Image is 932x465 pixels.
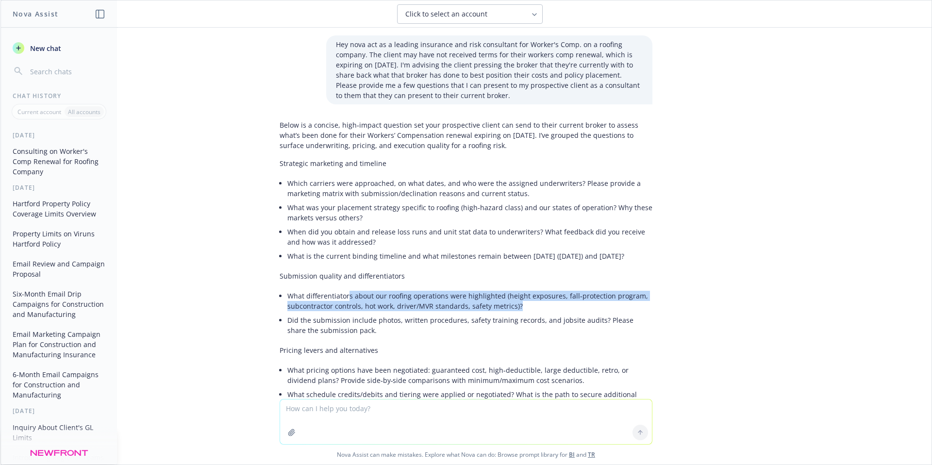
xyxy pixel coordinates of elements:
[68,108,100,116] p: All accounts
[280,271,652,281] p: Submission quality and differentiators
[9,286,109,322] button: Six-Month Email Drip Campaigns for Construction and Manufacturing
[280,158,652,168] p: Strategic marketing and timeline
[287,289,652,313] li: What differentiators about our roofing operations were highlighted (height exposures, fall‑protec...
[9,256,109,282] button: Email Review and Campaign Proposal
[569,450,575,459] a: BI
[9,226,109,252] button: Property Limits on Viruns Hartford Policy
[287,176,652,200] li: Which carriers were approached, on what dates, and who were the assigned underwriters? Please pro...
[280,345,652,355] p: Pricing levers and alternatives
[287,249,652,263] li: What is the current binding timeline and what milestones remain between [DATE] ([DATE]) and [DATE]?
[1,131,117,139] div: [DATE]
[9,366,109,403] button: 6-Month Email Campaigns for Construction and Manufacturing
[588,450,595,459] a: TR
[9,196,109,222] button: Hartford Property Policy Coverage Limits Overview
[4,445,928,465] span: Nova Assist can make mistakes. Explore what Nova can do: Browse prompt library for and
[9,143,109,180] button: Consulting on Worker's Comp Renewal for Roofing Company
[28,43,61,53] span: New chat
[17,108,61,116] p: Current account
[336,39,643,100] p: Hey nova act as a leading insurance and risk consultant for Worker's Comp. on a roofing company. ...
[287,387,652,412] li: What schedule credits/debits and tiering were applied or negotiated? What is the path to secure a...
[1,92,117,100] div: Chat History
[1,183,117,192] div: [DATE]
[287,200,652,225] li: What was your placement strategy specific to roofing (high‑hazard class) and our states of operat...
[13,9,58,19] h1: Nova Assist
[287,225,652,249] li: When did you obtain and release loss runs and unit stat data to underwriters? What feedback did y...
[397,4,543,24] button: Click to select an account
[287,313,652,337] li: Did the submission include photos, written procedures, safety training records, and jobsite audit...
[28,65,105,78] input: Search chats
[287,363,652,387] li: What pricing options have been negotiated: guaranteed cost, high‑deductible, large deductible, re...
[1,407,117,415] div: [DATE]
[9,39,109,57] button: New chat
[9,326,109,363] button: Email Marketing Campaign Plan for Construction and Manufacturing Insurance
[280,120,652,150] p: Below is a concise, high‑impact question set your prospective client can send to their current br...
[405,9,487,19] span: Click to select an account
[9,419,109,446] button: Inquiry About Client's GL Limits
